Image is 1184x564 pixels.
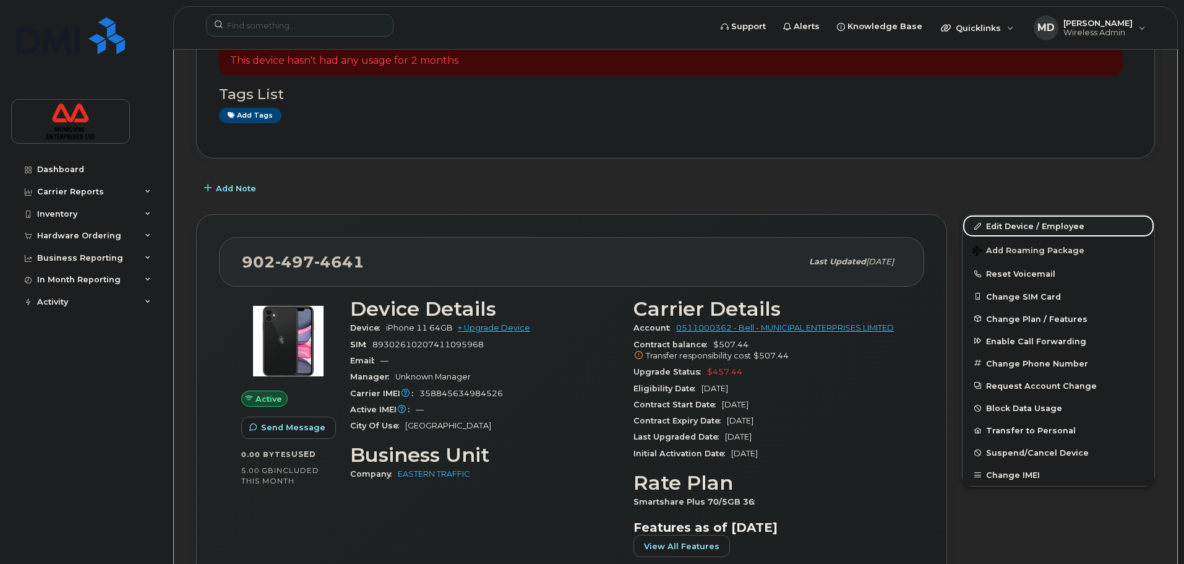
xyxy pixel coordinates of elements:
span: Eligibility Date [633,384,701,393]
button: Enable Call Forwarding [963,330,1154,352]
button: Block Data Usage [963,397,1154,419]
span: Send Message [261,422,325,433]
button: Reset Voicemail [963,262,1154,285]
h3: Business Unit [350,444,619,466]
button: Send Message [241,417,336,439]
h3: Tags List [219,87,1132,102]
span: Wireless Admin [1063,28,1133,38]
span: Last Upgraded Date [633,432,725,441]
span: [DATE] [701,384,728,393]
div: Mark Deyarmond [1025,15,1154,40]
span: $457.44 [707,367,742,376]
span: Transfer responsibility cost [646,351,751,360]
span: Contract Start Date [633,400,722,409]
span: [DATE] [731,449,758,458]
a: + Upgrade Device [458,323,530,332]
span: Smartshare Plus 70/5GB 36 [633,497,761,506]
span: 358845634984526 [419,389,503,398]
button: Change Phone Number [963,352,1154,375]
span: — [380,356,388,365]
a: Support [712,14,774,39]
span: Last updated [809,257,866,266]
span: iPhone 11 64GB [386,323,453,332]
span: SIM [350,340,372,349]
span: 4641 [314,253,364,271]
button: Change IMEI [963,464,1154,486]
span: $507.44 [633,340,902,362]
span: 89302610207411095968 [372,340,484,349]
span: Quicklinks [956,23,1001,33]
button: View All Features [633,535,730,557]
span: Unknown Manager [395,372,471,381]
span: Support [731,20,766,33]
button: Change Plan / Features [963,308,1154,330]
a: 0511000362 - Bell - MUNICIPAL ENTERPRISES LIMITED [676,323,894,332]
span: Active [255,393,282,405]
span: used [291,449,316,459]
span: Knowledge Base [847,20,922,33]
span: Carrier IMEI [350,389,419,398]
span: [DATE] [722,400,749,409]
span: Upgrade Status [633,367,707,376]
span: 0.00 Bytes [241,450,291,459]
button: Transfer to Personal [963,419,1154,441]
a: Add tags [219,108,281,123]
button: Change SIM Card [963,285,1154,308]
span: Alerts [794,20,820,33]
span: Change Plan / Features [986,314,1087,323]
a: Knowledge Base [828,14,931,39]
span: Contract Expiry Date [633,416,727,425]
span: Device [350,323,386,332]
a: EASTERN TRAFFIC [398,469,470,479]
span: Initial Activation Date [633,449,731,458]
span: included this month [241,466,319,486]
span: $507.44 [753,351,789,360]
span: MD [1037,20,1055,35]
span: [PERSON_NAME] [1063,18,1133,28]
span: [GEOGRAPHIC_DATA] [405,421,491,430]
span: [DATE] [866,257,894,266]
span: Contract balance [633,340,713,349]
button: Add Roaming Package [963,237,1154,262]
button: Request Account Change [963,375,1154,397]
span: View All Features [644,540,719,552]
h3: Rate Plan [633,472,902,494]
h3: Features as of [DATE] [633,520,902,535]
span: 497 [275,253,314,271]
span: 902 [242,253,364,271]
button: Add Note [196,177,267,199]
img: iPhone_11.jpg [251,304,325,378]
span: 5.00 GB [241,466,274,475]
div: Quicklinks [932,15,1023,40]
span: Add Note [216,183,256,194]
span: Enable Call Forwarding [986,336,1086,345]
span: [DATE] [727,416,753,425]
span: Suspend/Cancel Device [986,448,1089,458]
a: Edit Device / Employee [963,215,1154,237]
span: Manager [350,372,395,381]
span: Active IMEI [350,405,416,414]
span: [DATE] [725,432,752,441]
button: Suspend/Cancel Device [963,441,1154,464]
span: Email [350,356,380,365]
span: Account [633,323,676,332]
input: Find something... [206,14,393,37]
span: City Of Use [350,421,405,430]
span: Company [350,469,398,479]
h3: Device Details [350,298,619,320]
span: — [416,405,424,414]
h3: Carrier Details [633,298,902,320]
span: Add Roaming Package [972,246,1084,258]
a: Alerts [774,14,828,39]
p: This device hasn't had any usage for 2 months [230,54,458,68]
